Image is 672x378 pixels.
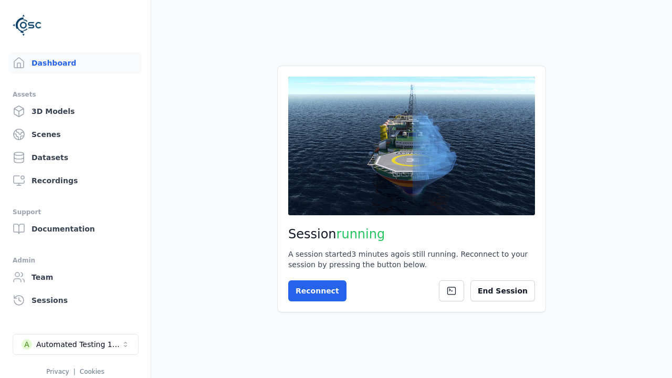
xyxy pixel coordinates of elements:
[8,170,142,191] a: Recordings
[8,267,142,288] a: Team
[288,280,346,301] button: Reconnect
[13,334,139,355] button: Select a workspace
[8,124,142,145] a: Scenes
[73,368,76,375] span: |
[8,290,142,311] a: Sessions
[8,52,142,73] a: Dashboard
[337,227,385,241] span: running
[470,280,535,301] button: End Session
[80,368,104,375] a: Cookies
[22,339,32,350] div: A
[36,339,121,350] div: Automated Testing 1 - Playwright
[46,368,69,375] a: Privacy
[13,206,138,218] div: Support
[13,10,42,40] img: Logo
[13,88,138,101] div: Assets
[288,226,535,243] h2: Session
[8,101,142,122] a: 3D Models
[8,147,142,168] a: Datasets
[288,249,535,270] div: A session started 3 minutes ago is still running. Reconnect to your session by pressing the butto...
[13,254,138,267] div: Admin
[8,218,142,239] a: Documentation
